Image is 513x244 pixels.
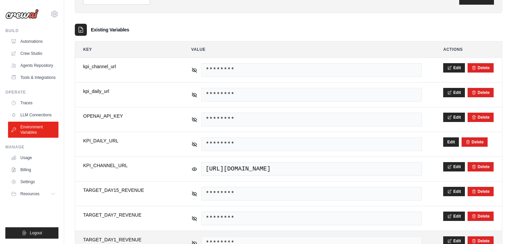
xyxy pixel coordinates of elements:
[443,212,465,221] button: Edit
[443,88,465,97] button: Edit
[83,137,170,144] span: KPI_DAILY_URL
[443,63,465,73] button: Edit
[8,36,58,47] a: Automations
[466,139,484,145] button: Delete
[8,98,58,108] a: Traces
[8,164,58,175] a: Billing
[30,230,42,236] span: Logout
[5,9,39,19] img: Logo
[5,28,58,33] div: Build
[435,41,502,57] th: Actions
[91,26,129,33] h3: Existing Variables
[83,113,170,119] span: OPENAI_API_KEY
[83,212,170,218] span: TARGET_DAY7_REVENUE
[472,115,490,120] button: Delete
[472,214,490,219] button: Delete
[20,191,39,197] span: Resources
[8,48,58,59] a: Crew Studio
[5,90,58,95] div: Operate
[443,187,465,196] button: Edit
[443,162,465,171] button: Edit
[5,227,58,239] button: Logout
[472,65,490,71] button: Delete
[8,122,58,138] a: Environment Variables
[83,236,170,243] span: TARGET_DAY1_REVENUE
[83,162,170,169] span: KPI_CHANNEL_URL
[472,164,490,169] button: Delete
[75,41,178,57] th: Key
[8,152,58,163] a: Usage
[8,110,58,120] a: LLM Connections
[8,60,58,71] a: Agents Repository
[472,90,490,95] button: Delete
[201,162,422,176] span: [URL][DOMAIN_NAME]
[443,137,459,147] button: Edit
[8,176,58,187] a: Settings
[83,63,170,70] span: kpi_channel_url
[183,41,430,57] th: Value
[443,113,465,122] button: Edit
[83,187,170,194] span: TARGET_DAY15_REVENUE
[5,144,58,150] div: Manage
[83,88,170,95] span: kpi_daily_url
[8,72,58,83] a: Tools & Integrations
[472,238,490,244] button: Delete
[8,189,58,199] button: Resources
[472,189,490,194] button: Delete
